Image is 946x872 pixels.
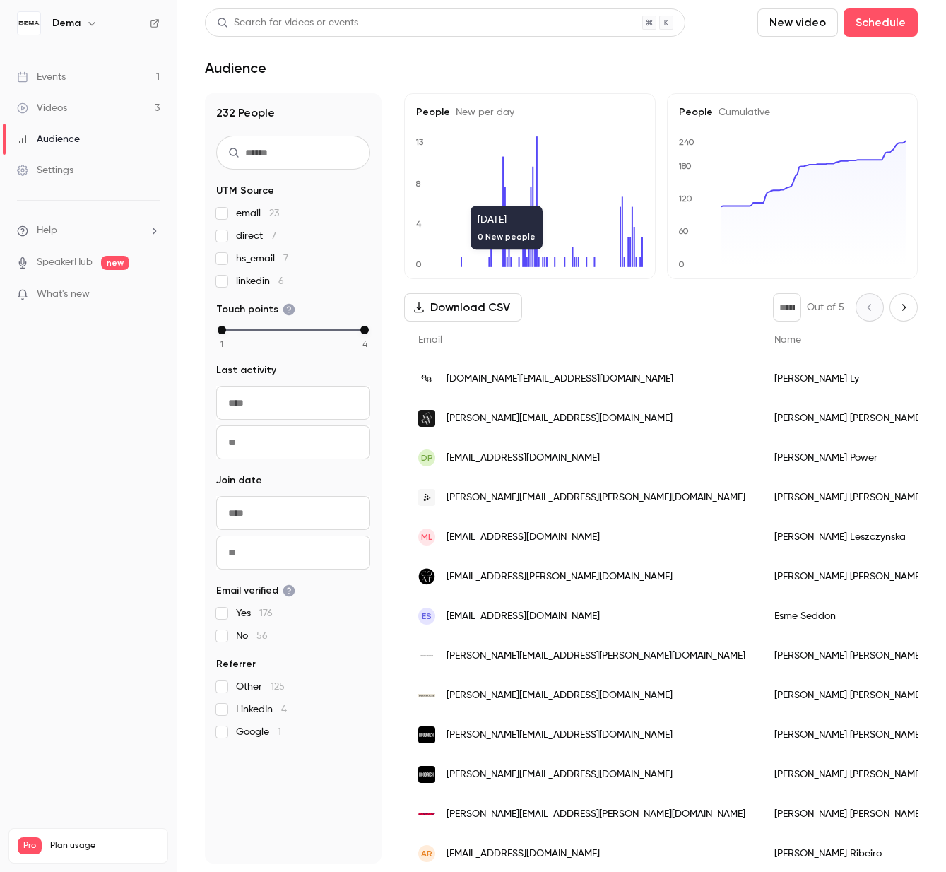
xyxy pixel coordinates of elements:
img: hoodrichuk.com [418,766,435,783]
li: help-dropdown-opener [17,223,160,238]
img: matsmart.se [418,813,435,815]
span: [EMAIL_ADDRESS][DOMAIN_NAME] [447,451,600,466]
input: To [216,536,370,570]
span: new [101,256,129,270]
span: Last activity [216,363,276,377]
span: 7 [271,231,276,241]
span: Yes [236,606,273,620]
span: 56 [256,631,268,641]
text: 4 [416,219,422,229]
text: 240 [679,137,694,147]
span: [DOMAIN_NAME][EMAIL_ADDRESS][DOMAIN_NAME] [447,372,673,387]
button: Schedule [844,8,918,37]
h6: Dema [52,16,81,30]
text: 120 [678,194,692,204]
text: 0 [678,259,685,269]
span: linkedin [236,274,284,288]
div: Audience [17,132,80,146]
div: max [360,326,369,334]
span: [PERSON_NAME][EMAIL_ADDRESS][PERSON_NAME][DOMAIN_NAME] [447,649,745,664]
text: 0 [415,259,422,269]
span: 23 [269,208,279,218]
span: [PERSON_NAME][EMAIL_ADDRESS][PERSON_NAME][DOMAIN_NAME] [447,807,745,822]
button: Next page [889,293,918,322]
span: [EMAIL_ADDRESS][PERSON_NAME][DOMAIN_NAME] [447,570,673,584]
h5: People [679,105,906,119]
span: Join date [216,473,262,488]
img: farmhouse.agency [418,694,435,697]
input: From [216,386,370,420]
div: Events [17,70,66,84]
h1: 232 People [216,105,370,122]
img: hoodrichuk.com [418,726,435,743]
p: Out of 5 [807,300,844,314]
span: 176 [259,608,273,618]
span: UTM Source [216,184,274,198]
span: [EMAIL_ADDRESS][DOMAIN_NAME] [447,530,600,545]
input: To [216,425,370,459]
button: Download CSV [404,293,522,322]
span: Plan usage [50,840,159,852]
span: New per day [450,107,514,117]
span: Help [37,223,57,238]
span: Touch points [216,302,295,317]
div: Search for videos or events [217,16,358,30]
img: craft.se [418,489,435,506]
div: min [218,326,226,334]
span: Name [774,335,801,345]
img: Dema [18,12,40,35]
span: Pro [18,837,42,854]
span: 4 [362,338,367,350]
span: Referrer [216,657,256,671]
span: [EMAIL_ADDRESS][DOMAIN_NAME] [447,609,600,624]
div: Videos [17,101,67,115]
span: 1 [278,727,281,737]
span: AR [421,847,432,860]
span: 4 [281,705,287,714]
a: SpeakerHub [37,255,93,270]
span: [PERSON_NAME][EMAIL_ADDRESS][DOMAIN_NAME] [447,767,673,782]
img: coatpaints.com [418,568,435,585]
img: victoriabeckham.com [418,647,435,664]
span: [PERSON_NAME][EMAIL_ADDRESS][DOMAIN_NAME] [447,688,673,703]
span: No [236,629,268,643]
img: ratandboa.com [418,370,435,387]
button: New video [757,8,838,37]
text: 180 [678,161,692,171]
img: talktotarget.co.uk [418,410,435,427]
span: DP [421,452,433,464]
span: 7 [283,254,288,264]
text: 60 [678,227,689,237]
span: [PERSON_NAME][EMAIL_ADDRESS][PERSON_NAME][DOMAIN_NAME] [447,490,745,505]
span: email [236,206,279,220]
span: ES [422,610,432,623]
h5: People [416,105,644,119]
iframe: Noticeable Trigger [143,288,160,301]
input: From [216,496,370,530]
text: 13 [415,137,424,147]
span: direct [236,229,276,243]
span: hs_email [236,252,288,266]
h1: Audience [205,59,266,76]
span: Other [236,680,285,694]
span: Email verified [216,584,295,598]
span: 6 [278,276,284,286]
span: 125 [271,682,285,692]
div: Settings [17,163,73,177]
span: [EMAIL_ADDRESS][DOMAIN_NAME] [447,847,600,861]
span: Cumulative [713,107,770,117]
span: What's new [37,287,90,302]
span: [PERSON_NAME][EMAIL_ADDRESS][DOMAIN_NAME] [447,411,673,426]
text: 8 [415,179,421,189]
span: Email [418,335,442,345]
span: LinkedIn [236,702,287,717]
span: Google [236,725,281,739]
span: 1 [220,338,223,350]
span: [PERSON_NAME][EMAIL_ADDRESS][DOMAIN_NAME] [447,728,673,743]
span: ML [421,531,432,543]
